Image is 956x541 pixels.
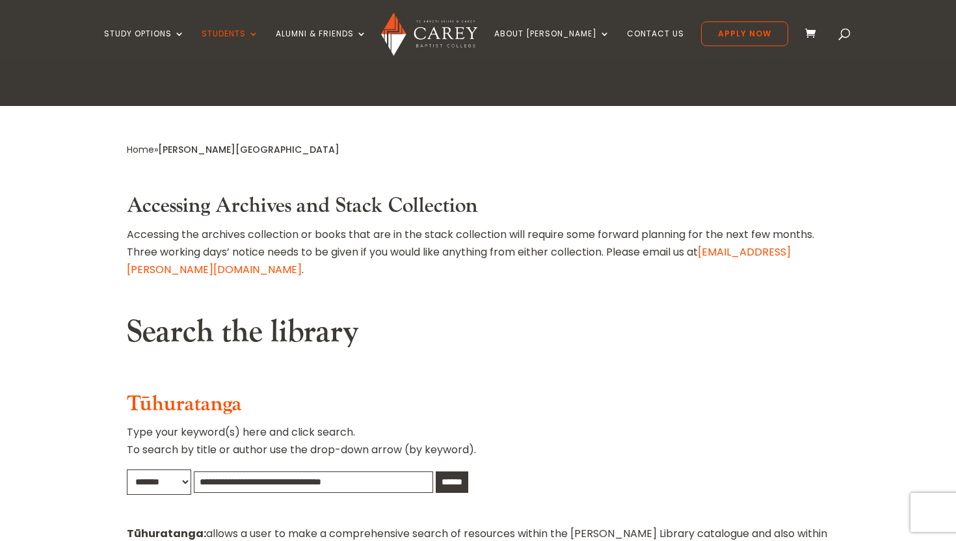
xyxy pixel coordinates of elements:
[202,29,259,60] a: Students
[127,392,829,423] h3: Tūhuratanga
[158,143,339,156] span: [PERSON_NAME][GEOGRAPHIC_DATA]
[127,194,829,225] h3: Accessing Archives and Stack Collection
[127,226,829,279] p: Accessing the archives collection or books that are in the stack collection will require some for...
[276,29,367,60] a: Alumni & Friends
[627,29,684,60] a: Contact Us
[494,29,610,60] a: About [PERSON_NAME]
[127,423,829,469] p: Type your keyword(s) here and click search. To search by title or author use the drop-down arrow ...
[127,143,339,156] span: »
[104,29,185,60] a: Study Options
[127,526,206,541] strong: Tūhuratanga:
[127,143,154,156] a: Home
[127,313,829,358] h2: Search the library
[381,12,477,56] img: Carey Baptist College
[701,21,788,46] a: Apply Now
